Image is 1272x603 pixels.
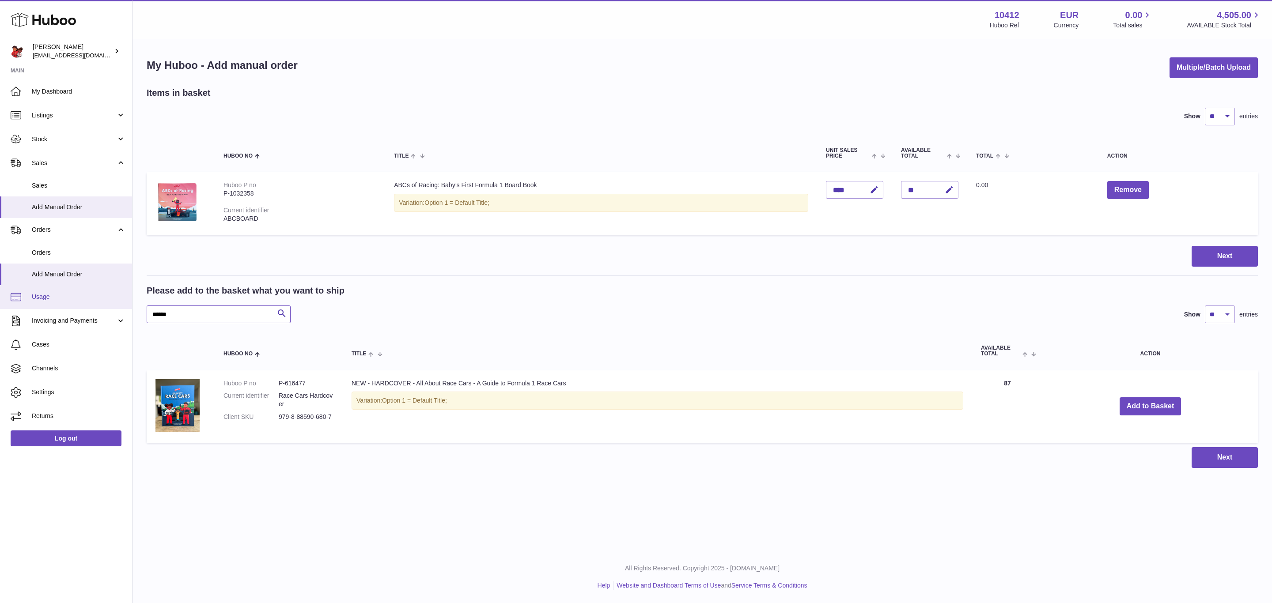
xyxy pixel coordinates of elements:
strong: EUR [1060,9,1079,21]
span: entries [1239,310,1258,319]
span: 0.00 [1125,9,1143,21]
span: Title [394,153,409,159]
span: Sales [32,181,125,190]
span: Option 1 = Default Title; [382,397,447,404]
strong: 10412 [995,9,1019,21]
td: 87 [972,370,1043,443]
label: Show [1184,310,1200,319]
span: AVAILABLE Stock Total [1187,21,1261,30]
dd: Race Cars Hardcover [279,392,334,408]
h2: Please add to the basket what you want to ship [147,285,344,297]
label: Show [1184,112,1200,121]
button: Add to Basket [1120,397,1181,415]
span: Sales [32,159,116,167]
dd: P-616477 [279,379,334,388]
div: Action [1107,153,1249,159]
h2: Items in basket [147,87,211,99]
span: Cases [32,340,125,349]
span: [EMAIL_ADDRESS][DOMAIN_NAME] [33,52,130,59]
p: All Rights Reserved. Copyright 2025 - [DOMAIN_NAME] [140,564,1265,573]
span: Huboo no [223,153,253,159]
span: AVAILABLE Total [901,147,945,159]
span: Listings [32,111,116,120]
span: Option 1 = Default Title; [424,199,489,206]
th: Action [1043,336,1258,366]
span: Orders [32,249,125,257]
span: Usage [32,293,125,301]
span: Huboo no [223,351,253,357]
img: internalAdmin-10412@internal.huboo.com [11,45,24,58]
span: AVAILABLE Total [981,345,1020,357]
dd: 979-8-88590-680-7 [279,413,334,421]
dt: Current identifier [223,392,279,408]
span: Add Manual Order [32,203,125,211]
li: and [613,581,807,590]
span: Orders [32,226,116,234]
span: Total sales [1113,21,1152,30]
div: ABCBOARD [223,215,376,223]
dt: Client SKU [223,413,279,421]
span: Returns [32,412,125,420]
img: ABCs of Racing: Baby’s First Formula 1 Board Book [155,181,200,224]
span: Settings [32,388,125,396]
td: NEW - HARDCOVER - All About Race Cars - A Guide to Formula 1 Race Cars [343,370,972,443]
div: Currency [1054,21,1079,30]
a: 0.00 Total sales [1113,9,1152,30]
button: Next [1192,246,1258,267]
div: Variation: [394,194,808,212]
span: Invoicing and Payments [32,317,116,325]
span: Stock [32,135,116,143]
span: Total [976,153,993,159]
span: 0.00 [976,181,988,188]
td: ABCs of Racing: Baby’s First Formula 1 Board Book [385,172,817,235]
div: Variation: [352,392,963,410]
a: Help [598,582,610,589]
div: Huboo Ref [990,21,1019,30]
a: 4,505.00 AVAILABLE Stock Total [1187,9,1261,30]
a: Log out [11,430,121,446]
button: Next [1192,447,1258,468]
span: entries [1239,112,1258,121]
div: Current identifier [223,207,269,214]
span: Add Manual Order [32,270,125,279]
span: Channels [32,364,125,373]
span: Title [352,351,366,357]
h1: My Huboo - Add manual order [147,58,298,72]
button: Remove [1107,181,1149,199]
img: NEW - HARDCOVER - All About Race Cars - A Guide to Formula 1 Race Cars [155,379,200,432]
button: Multiple/Batch Upload [1170,57,1258,78]
a: Service Terms & Conditions [731,582,807,589]
a: Website and Dashboard Terms of Use [617,582,721,589]
dt: Huboo P no [223,379,279,388]
div: Huboo P no [223,181,256,188]
div: [PERSON_NAME] [33,43,112,60]
span: My Dashboard [32,87,125,96]
span: Unit Sales Price [826,147,870,159]
span: 4,505.00 [1217,9,1251,21]
div: P-1032358 [223,189,376,198]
